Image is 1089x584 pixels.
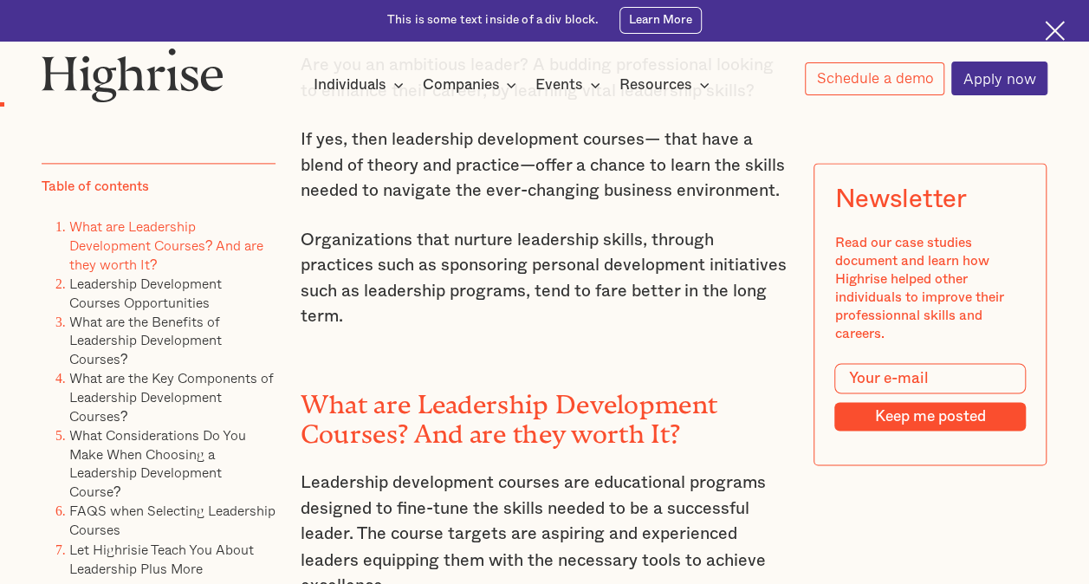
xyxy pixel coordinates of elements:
[835,185,967,214] div: Newsletter
[69,273,222,313] a: Leadership Development Courses Opportunities
[42,48,224,102] img: Highrise logo
[835,363,1026,393] input: Your e-mail
[301,228,789,330] p: Organizations that nurture leadership skills, through practices such as sponsoring personal devel...
[619,75,715,95] div: Resources
[835,363,1026,431] form: Modal Form
[535,75,606,95] div: Events
[69,216,264,275] a: What are Leadership Development Courses? And are they worth It?
[835,402,1026,431] input: Keep me posted
[69,310,222,369] a: What are the Benefits of Leadership Development Courses?
[422,75,522,95] div: Companies
[301,390,717,435] strong: What are Leadership Development Courses? And are they worth It?
[314,75,409,95] div: Individuals
[535,75,583,95] div: Events
[69,538,254,578] a: Let Highrisie Teach You About Leadership Plus More
[314,75,386,95] div: Individuals
[619,75,692,95] div: Resources
[619,7,702,33] a: Learn More
[951,62,1047,95] a: Apply now
[387,12,600,29] div: This is some text inside of a div block.
[835,234,1026,342] div: Read our case studies document and learn how Highrise helped other individuals to improve their p...
[422,75,499,95] div: Companies
[69,425,246,503] a: What Considerations Do You Make When Choosing a Leadership Development Course?
[301,127,789,204] p: If yes, then leadership development courses— that have a blend of theory and practice—offer a cha...
[42,178,149,196] div: Table of contents
[1045,21,1065,41] img: Cross icon
[69,500,275,540] a: FAQS when Selecting Leadership Courses
[805,62,945,95] a: Schedule a demo
[69,367,274,426] a: What are the Key Components of Leadership Development Courses?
